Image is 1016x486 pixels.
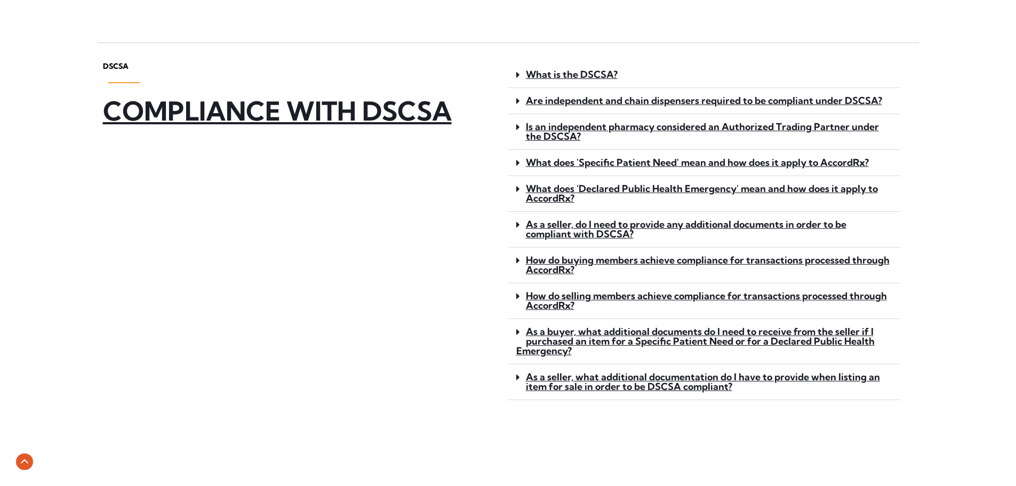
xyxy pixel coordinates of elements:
[526,371,880,393] a: As a seller, what additional documentation do I have to provide when listing an item for sale in ...
[526,156,869,169] a: What does 'Specific Patient Need' mean and how does it apply to AccordRx?
[516,325,875,357] a: As a buyer, what additional documents do I need to receive from the seller if I purchased an item...
[103,95,452,127] a: COMPLIANCE WITH DSCSA
[508,283,900,319] div: How do selling members achieve compliance for transactions processed through AccordRx?
[526,218,846,240] a: As a seller, do I need to provide any additional documents in order to be compliant with DSCSA?
[103,62,495,71] h6: DSCSA
[508,62,900,88] div: What is the DSCSA?
[508,88,900,114] div: Are independent and chain dispensers required to be compliant under DSCSA?
[508,364,900,400] div: As a seller, what additional documentation do I have to provide when listing an item for sale in ...
[508,176,900,212] div: What does 'Declared Public Health Emergency' mean and how does it apply to AccordRx?
[508,319,900,364] div: As a buyer, what additional documents do I need to receive from the seller if I purchased an item...
[526,121,879,142] a: Is an independent pharmacy considered an Authorized Trading Partner under the DSCSA?
[508,114,900,150] div: Is an independent pharmacy considered an Authorized Trading Partner under the DSCSA?
[526,68,618,81] a: What is the DSCSA?
[526,290,887,312] a: How do selling members achieve compliance for transactions processed through AccordRx?
[508,150,900,176] div: What does 'Specific Patient Need' mean and how does it apply to AccordRx?
[526,182,878,204] a: What does 'Declared Public Health Emergency' mean and how does it apply to AccordRx?
[526,254,890,276] a: How do buying members achieve compliance for transactions processed through AccordRx?
[526,94,882,107] a: Are independent and chain dispensers required to be compliant under DSCSA?
[508,212,900,248] div: As a seller, do I need to provide any additional documents in order to be compliant with DSCSA?
[508,248,900,283] div: How do buying members achieve compliance for transactions processed through AccordRx?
